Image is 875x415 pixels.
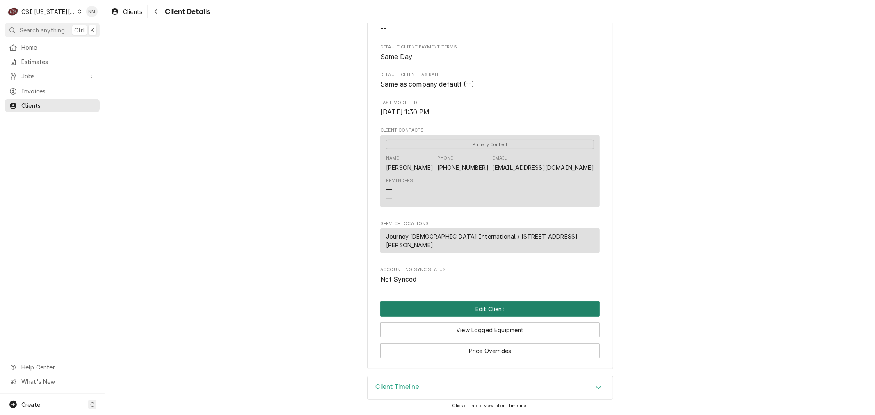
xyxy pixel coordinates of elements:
span: Help Center [21,363,95,372]
div: Phone [437,155,453,162]
div: Default Client Payment Terms [380,44,600,62]
span: Client Contacts [380,127,600,134]
span: Jobs [21,72,83,80]
div: CSI Kansas City's Avatar [7,6,19,17]
div: Contact [380,135,600,207]
a: Go to Jobs [5,69,100,83]
span: Accounting Sync Status [380,267,600,273]
div: Button Group Row [380,317,600,337]
div: Credit Limit [380,16,600,34]
button: Edit Client [380,301,600,317]
div: Client Contacts [380,127,600,210]
span: Clients [21,101,96,110]
div: Reminders [386,178,413,184]
span: Estimates [21,57,96,66]
button: Navigate back [149,5,162,18]
div: Primary [386,139,594,149]
a: Clients [5,99,100,112]
div: Email [493,155,507,162]
div: Default Client Tax Rate [380,72,600,89]
div: — [386,194,392,203]
a: Estimates [5,55,100,68]
span: Click or tap to view client timeline. [452,403,528,408]
span: K [91,26,94,34]
span: Default Client Tax Rate [380,72,600,78]
span: Same Day [380,53,412,61]
span: -- [380,25,386,33]
div: C [7,6,19,17]
span: Create [21,401,40,408]
button: Price Overrides [380,343,600,358]
span: Credit Limit [380,24,600,34]
div: Client Contacts List [380,135,600,211]
span: Same as company default (--) [380,80,474,88]
span: Last Modified [380,100,600,106]
a: Invoices [5,84,100,98]
div: Button Group [380,301,600,358]
a: Go to What's New [5,375,100,388]
div: Button Group Row [380,301,600,317]
span: Default Client Payment Terms [380,52,600,62]
div: Name [386,155,433,171]
span: Invoices [21,87,96,96]
span: [DATE] 1:30 PM [380,108,430,116]
a: Home [5,41,100,54]
div: Accounting Sync Status [380,267,600,284]
div: Email [493,155,594,171]
div: Service Locations List [380,228,600,256]
div: Button Group Row [380,337,600,358]
span: C [90,400,94,409]
div: NM [86,6,98,17]
a: Go to Help Center [5,360,100,374]
span: Ctrl [74,26,85,34]
span: Journey [DEMOGRAPHIC_DATA] International / [STREET_ADDRESS][PERSON_NAME] [386,232,594,249]
div: — [386,185,392,194]
div: Last Modified [380,100,600,117]
div: Client Timeline [367,376,613,400]
span: Default Client Tax Rate [380,80,600,89]
div: [PERSON_NAME] [386,163,433,172]
div: Reminders [386,178,413,203]
div: Phone [437,155,489,171]
button: Accordion Details Expand Trigger [368,376,613,399]
span: Primary Contact [386,140,594,149]
a: [PHONE_NUMBER] [437,164,489,171]
span: Not Synced [380,276,417,283]
div: Nancy Manuel's Avatar [86,6,98,17]
div: CSI [US_STATE][GEOGRAPHIC_DATA] [21,7,75,16]
div: Name [386,155,399,162]
span: Clients [123,7,142,16]
a: Clients [107,5,146,18]
a: [EMAIL_ADDRESS][DOMAIN_NAME] [493,164,594,171]
button: Search anythingCtrlK [5,23,100,37]
h3: Client Timeline [376,383,419,391]
span: What's New [21,377,95,386]
span: Default Client Payment Terms [380,44,600,50]
div: Service Location [380,228,600,253]
span: Last Modified [380,107,600,117]
span: Home [21,43,96,52]
div: Service Locations [380,221,600,257]
span: Accounting Sync Status [380,275,600,285]
span: Search anything [20,26,65,34]
span: Client Details [162,6,210,17]
button: View Logged Equipment [380,322,600,337]
span: Service Locations [380,221,600,227]
div: Accordion Header [368,376,613,399]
